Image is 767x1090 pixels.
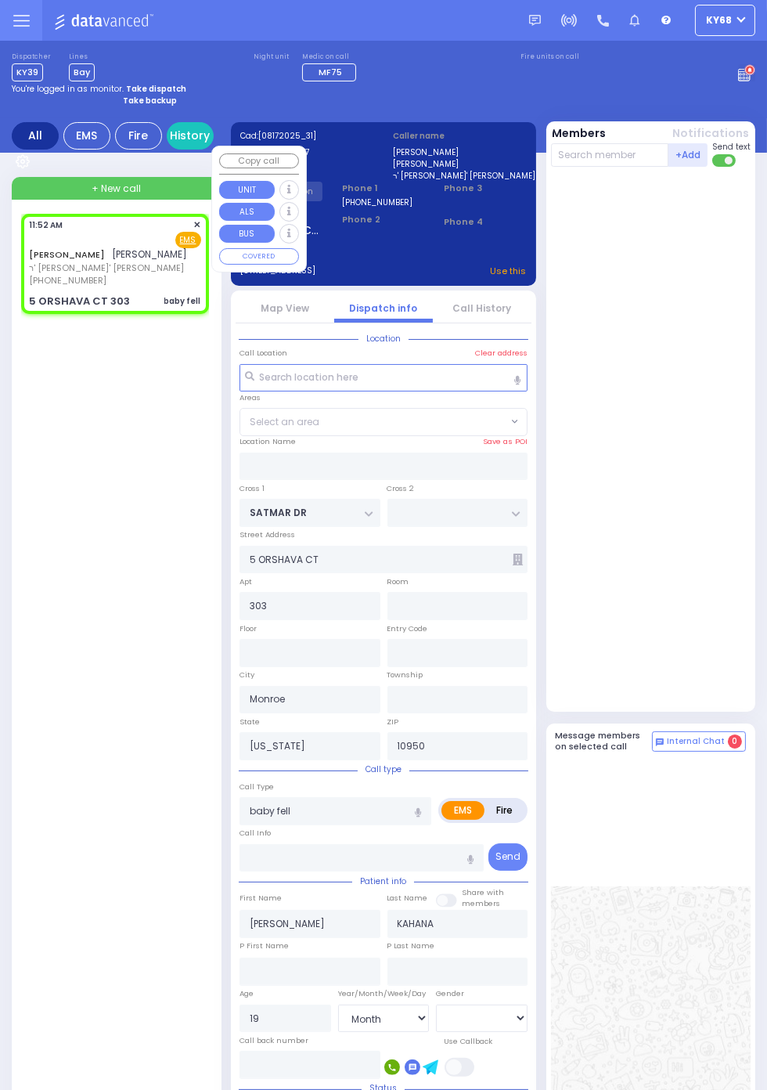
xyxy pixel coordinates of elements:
span: [PHONE_NUMBER] [29,274,106,287]
span: Patient info [352,875,414,887]
label: Room [387,576,409,587]
span: Phone 3 [444,182,526,195]
button: Notifications [672,125,749,142]
div: Year/Month/Week/Day [338,988,430,999]
label: Night unit [254,52,289,62]
label: P First Name [239,940,289,951]
span: Bay [69,63,95,81]
h5: Message members on selected call [556,731,653,751]
label: City [239,670,254,680]
label: Street Address [239,529,295,540]
a: Call History [453,301,512,315]
img: Logo [54,11,158,31]
label: Cross 2 [387,483,415,494]
span: ר' [PERSON_NAME]' [PERSON_NAME] [29,262,187,275]
label: Areas [239,392,261,403]
div: 5 ORSHAVA CT 303 [29,294,130,309]
input: Search location here [239,364,528,392]
div: All [12,122,59,150]
label: Caller: [241,146,374,158]
label: Gender [436,988,464,999]
label: State [239,716,260,727]
label: EMS [441,801,484,820]
label: Last Name [387,893,428,904]
a: Map View [261,301,309,315]
label: Use Callback [445,1036,493,1047]
div: EMS [63,122,110,150]
input: Search member [551,143,669,167]
span: + New call [92,182,141,196]
button: ky68 [695,5,755,36]
label: ZIP [387,716,399,727]
strong: Take backup [123,95,177,106]
span: Phone 1 [342,182,424,195]
span: ✕ [194,218,201,232]
label: Age [239,988,254,999]
button: +Add [668,143,708,167]
label: [PHONE_NUMBER] [342,197,412,208]
button: Internal Chat 0 [652,731,746,752]
a: History [167,122,214,150]
label: Caller name [394,130,527,142]
span: Other building occupants [513,554,524,565]
label: Dispatcher [12,52,51,62]
span: MF75 [319,66,342,78]
span: Call type [358,763,409,775]
label: Call Type [239,781,274,792]
span: KY39 [12,63,43,81]
label: Call Location [239,348,287,359]
label: P Last Name [387,940,435,951]
span: ky68 [706,13,732,27]
span: Phone 2 [342,213,424,226]
div: Fire [115,122,162,150]
label: Cross 1 [239,483,265,494]
div: baby fell [164,295,201,307]
a: Dispatch info [350,301,418,315]
span: [PERSON_NAME] [112,247,187,261]
label: Floor [239,623,257,634]
label: Clear address [475,348,528,359]
label: Turn off text [712,153,737,168]
a: [PERSON_NAME] [29,248,105,261]
span: members [463,898,501,908]
label: Fire [484,801,525,820]
img: comment-alt.png [656,738,664,746]
span: Internal Chat [667,736,725,747]
label: Medic on call [302,52,361,62]
strong: Take dispatch [126,83,186,95]
span: Location [358,333,409,345]
button: COVERED [219,248,299,265]
label: [PERSON_NAME] [394,146,527,158]
label: Fire units on call [520,52,579,62]
button: Members [553,125,607,142]
button: Copy call [219,153,299,168]
button: UNIT [219,181,275,199]
label: Last 3 location [241,248,384,260]
span: 0 [728,734,742,749]
span: 11:52 AM [29,219,63,231]
span: Send text [712,141,751,153]
label: [PERSON_NAME] [241,163,374,175]
label: Call back number [239,1035,308,1046]
span: Select an area [250,415,319,429]
label: Township [387,670,423,680]
a: Use this [491,265,527,278]
u: EMS [180,234,196,246]
span: [08172025_31] [259,130,317,142]
label: Apt [239,576,252,587]
label: Save as POI [483,436,528,447]
label: [PERSON_NAME] [394,158,527,170]
button: ALS [219,203,275,221]
label: Lines [69,52,95,62]
img: message.svg [529,15,541,27]
label: Location Name [239,436,296,447]
label: First Name [239,893,282,904]
label: Cad: [241,130,374,142]
label: Call Info [239,828,271,839]
label: ר' [PERSON_NAME]' [PERSON_NAME] [394,170,527,182]
button: Send [488,843,528,871]
button: BUS [219,225,275,243]
span: You're logged in as monitor. [12,83,124,95]
span: Phone 4 [444,215,526,229]
label: Entry Code [387,623,428,634]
